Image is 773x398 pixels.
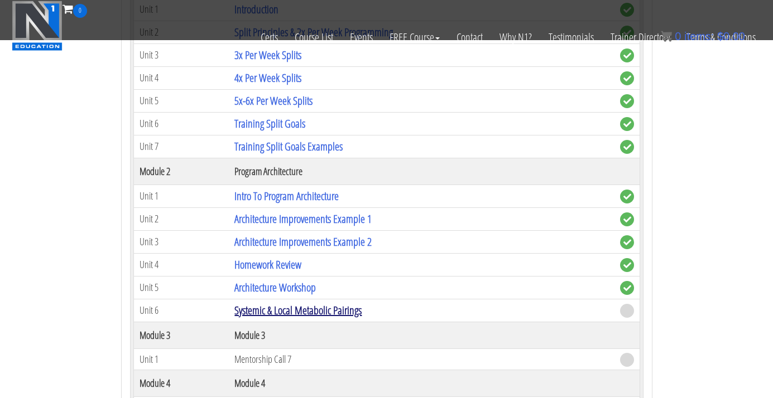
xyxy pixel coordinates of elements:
a: Testimonials [540,18,602,57]
a: Architecture Workshop [234,280,316,295]
bdi: 0.00 [717,30,745,42]
th: Module 4 [133,370,229,397]
img: n1-education [12,1,63,51]
th: Program Architecture [229,158,614,185]
span: complete [620,235,634,249]
a: Intro To Program Architecture [234,188,339,203]
td: Unit 6 [133,112,229,135]
span: complete [620,190,634,203]
td: Unit 7 [133,135,229,158]
a: FREE Course [381,18,448,57]
a: Certs [252,18,286,57]
td: Unit 6 [133,299,229,322]
a: Architecture Improvements Example 1 [234,211,372,226]
th: Module 2 [133,158,229,185]
span: items: [684,30,714,42]
a: Training Split Goals Examples [234,139,343,154]
td: Unit 1 [133,348,229,370]
td: Unit 5 [133,276,229,299]
a: Course List [286,18,342,57]
a: 3x Per Week Splits [234,47,301,62]
td: Unit 2 [133,207,229,230]
td: Unit 1 [133,185,229,207]
a: Terms & Conditions [678,18,764,57]
a: Homework Review [234,257,301,272]
img: icon11.png [661,31,672,42]
a: 0 [63,1,87,16]
span: 0 [675,30,681,42]
th: Module 3 [229,322,614,348]
span: complete [620,71,634,85]
a: Events [342,18,381,57]
span: complete [620,258,634,272]
span: complete [620,140,634,154]
td: Unit 4 [133,253,229,276]
a: 4x Per Week Splits [234,70,301,85]
span: complete [620,281,634,295]
a: Why N1? [491,18,540,57]
a: Architecture Improvements Example 2 [234,234,372,249]
th: Module 4 [229,370,614,397]
span: complete [620,117,634,131]
a: Systemic & Local Metabolic Pairings [234,303,362,318]
td: Unit 4 [133,66,229,89]
span: $ [717,30,723,42]
td: Unit 3 [133,230,229,253]
span: 0 [73,4,87,18]
a: Contact [448,18,491,57]
span: complete [620,212,634,226]
span: complete [620,94,634,108]
td: Unit 5 [133,89,229,112]
a: 5x-6x Per Week Splits [234,93,313,108]
a: 0 items: $0.00 [661,30,745,42]
td: Mentorship Call 7 [229,348,614,370]
th: Module 3 [133,322,229,348]
a: Training Split Goals [234,116,305,131]
a: Trainer Directory [602,18,678,57]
